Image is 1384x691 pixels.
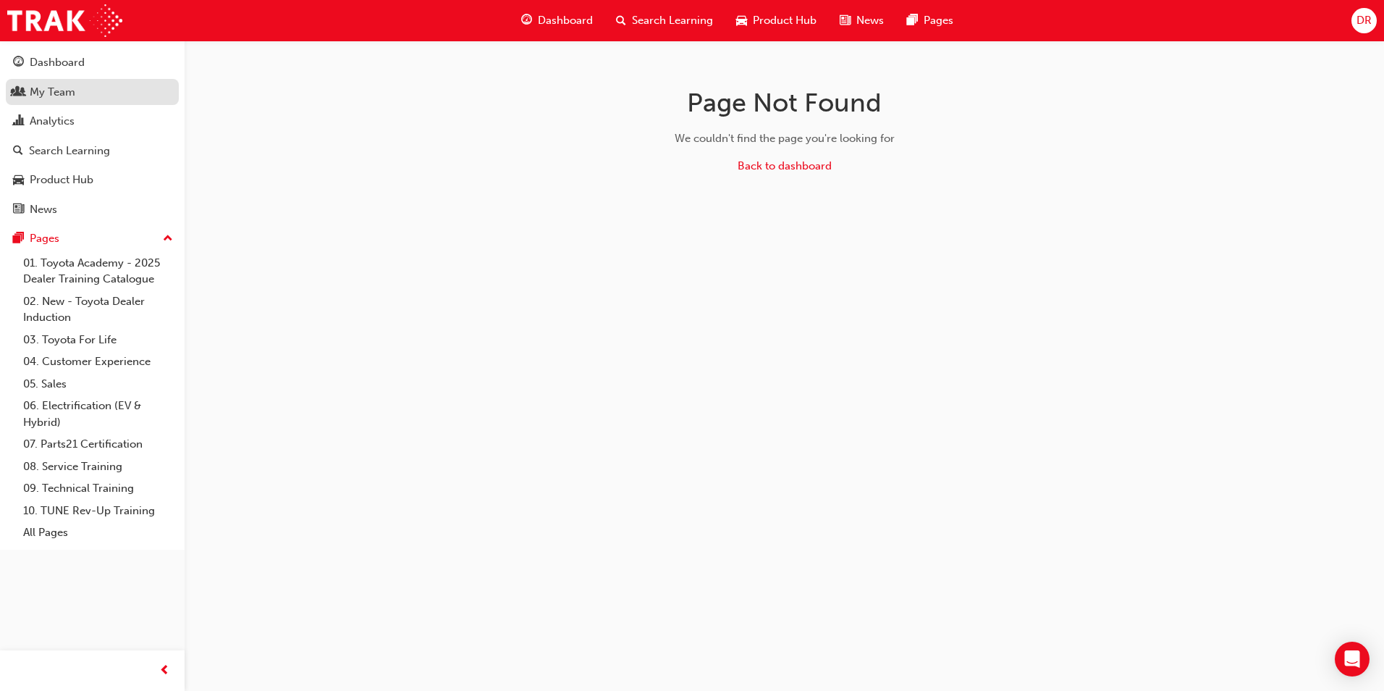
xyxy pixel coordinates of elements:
[29,143,110,159] div: Search Learning
[17,500,179,522] a: 10. TUNE Rev-Up Training
[895,6,965,35] a: pages-iconPages
[6,138,179,164] a: Search Learning
[30,84,75,101] div: My Team
[632,12,713,29] span: Search Learning
[17,433,179,456] a: 07. Parts21 Certification
[6,79,179,106] a: My Team
[538,12,593,29] span: Dashboard
[30,172,93,188] div: Product Hub
[13,115,24,128] span: chart-icon
[17,373,179,395] a: 05. Sales
[163,230,173,248] span: up-icon
[17,522,179,544] a: All Pages
[924,12,953,29] span: Pages
[907,12,918,30] span: pages-icon
[753,12,817,29] span: Product Hub
[604,6,725,35] a: search-iconSearch Learning
[17,252,179,290] a: 01. Toyota Academy - 2025 Dealer Training Catalogue
[1356,12,1372,29] span: DR
[13,233,24,246] span: pages-icon
[6,196,179,223] a: News
[6,225,179,252] button: Pages
[736,12,747,30] span: car-icon
[13,204,24,217] span: news-icon
[13,145,23,158] span: search-icon
[13,56,24,70] span: guage-icon
[159,662,170,680] span: prev-icon
[17,477,179,500] a: 09. Technical Training
[30,54,85,71] div: Dashboard
[30,113,75,130] div: Analytics
[840,12,851,30] span: news-icon
[6,108,179,135] a: Analytics
[725,6,828,35] a: car-iconProduct Hub
[17,351,179,373] a: 04. Customer Experience
[17,395,179,433] a: 06. Electrification (EV & Hybrid)
[7,4,122,37] img: Trak
[521,12,532,30] span: guage-icon
[17,329,179,351] a: 03. Toyota For Life
[6,49,179,76] a: Dashboard
[13,174,24,187] span: car-icon
[616,12,626,30] span: search-icon
[30,201,57,218] div: News
[6,46,179,225] button: DashboardMy TeamAnalyticsSearch LearningProduct HubNews
[1351,8,1377,33] button: DR
[828,6,895,35] a: news-iconNews
[856,12,884,29] span: News
[738,159,832,172] a: Back to dashboard
[17,456,179,478] a: 08. Service Training
[555,87,1014,119] h1: Page Not Found
[555,130,1014,147] div: We couldn't find the page you're looking for
[6,167,179,193] a: Product Hub
[17,290,179,329] a: 02. New - Toyota Dealer Induction
[1335,642,1370,677] div: Open Intercom Messenger
[30,230,59,247] div: Pages
[510,6,604,35] a: guage-iconDashboard
[13,86,24,99] span: people-icon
